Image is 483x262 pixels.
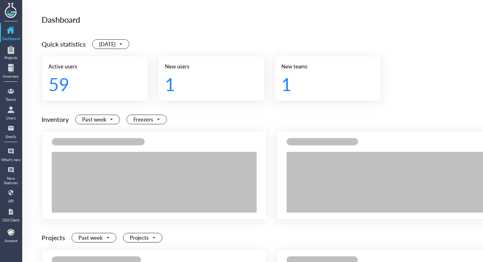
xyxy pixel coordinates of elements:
span: Today [99,40,124,49]
div: Inventory [42,114,69,125]
div: Inventory [1,75,21,79]
a: What's new [1,145,21,162]
div: 59 [49,73,135,94]
a: Projects [1,43,21,60]
div: Projects [42,232,65,243]
span: Past week [78,233,111,242]
div: API [1,199,21,203]
a: Dashboard [1,24,21,41]
span: Freezers [133,115,162,124]
a: API [1,186,21,203]
div: Projects [1,56,21,60]
div: Account [4,239,17,243]
div: New teams [281,63,374,70]
div: New users [165,63,258,70]
span: Projects [130,233,157,242]
a: Teams [1,85,21,102]
div: Quick statistics [42,39,86,49]
div: SSO Client [1,218,21,222]
div: Dashboard [1,37,21,41]
a: Users [1,103,21,120]
span: Past week [82,115,115,124]
a: SSO Client [1,205,21,222]
img: b9474ba4-a536-45cc-a50d-c6e2543a7ac2.jpeg [7,229,15,236]
a: New features [1,164,21,185]
a: Inventory [1,62,21,79]
div: Active users [49,63,141,70]
div: 1 [281,73,368,94]
div: New features [1,177,21,185]
div: What's new [1,158,21,162]
div: Users [1,116,21,120]
div: Emails [1,135,21,139]
div: Teams [1,98,21,102]
a: Emails [1,122,21,139]
div: 1 [165,73,251,94]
